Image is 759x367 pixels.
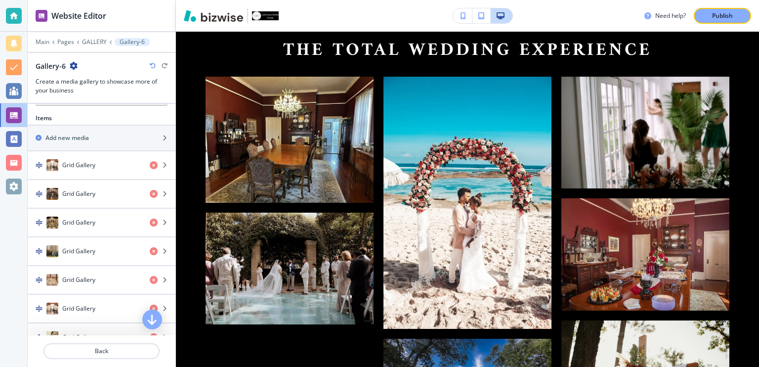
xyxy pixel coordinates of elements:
[28,126,175,150] button: Add new media
[44,347,159,356] p: Back
[57,39,74,46] button: Pages
[120,39,145,46] p: Gallery-6
[712,11,733,20] p: Publish
[28,237,175,266] button: DragGrid Gallery
[36,10,47,22] img: editor icon
[36,39,49,46] button: Main
[51,10,106,22] h2: Website Editor
[36,61,66,71] h2: Gallery-6
[36,190,42,197] img: Drag
[43,343,160,359] button: Back
[655,11,686,20] h3: Need help?
[36,77,168,95] h3: Create a media gallery to showcase more of your business
[36,276,42,283] img: Drag
[36,114,52,123] h2: Items
[36,334,42,341] img: Drag
[28,180,175,209] button: DragGrid Gallery
[252,11,279,21] img: Your Logo
[62,304,95,313] h4: Grid Gallery
[28,266,175,295] button: DragGrid Gallery
[36,219,42,226] img: Drag
[28,151,175,180] button: DragGrid Gallery
[28,323,175,352] button: DragGrid Gallery
[115,38,150,46] button: Gallery-6
[36,162,42,169] img: Drag
[28,295,175,323] button: DragGrid Gallery
[62,247,95,256] h4: Grid Gallery
[36,305,42,312] img: Drag
[28,209,175,237] button: DragGrid Gallery
[62,189,95,198] h4: Grid Gallery
[36,248,42,255] img: Drag
[694,8,751,24] button: Publish
[62,161,95,170] h4: Grid Gallery
[45,134,89,142] h2: Add new media
[184,10,243,22] img: Bizwise Logo
[62,333,95,342] h4: Grid Gallery
[62,275,95,284] h4: Grid Gallery
[62,218,95,227] h4: Grid Gallery
[283,40,652,62] p: The Total Wedding Experience
[82,39,107,46] button: GALLERY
